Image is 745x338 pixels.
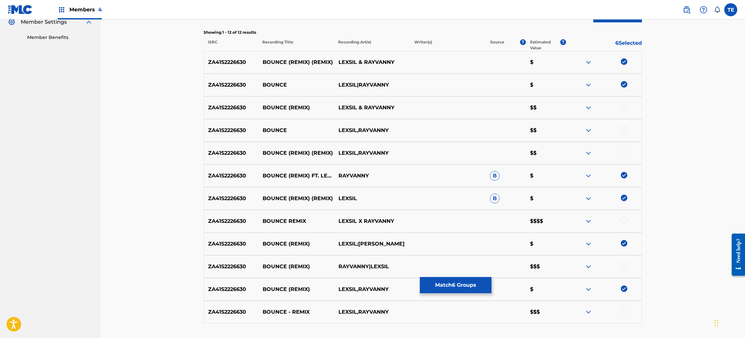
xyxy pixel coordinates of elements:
span: 4 [98,6,102,13]
p: $$ [526,104,566,112]
p: ZA41S2226630 [204,195,258,202]
p: 6 Selected [566,39,642,51]
p: BOUNCE (REMIX) (REMIX) [258,195,334,202]
div: Drag [715,313,718,333]
p: Estimated Value [530,39,560,51]
p: LEXSIL & RAYVANNY [334,58,410,66]
img: deselect [621,58,627,65]
img: deselect [621,285,627,292]
img: expand [585,127,592,134]
a: Public Search [680,3,693,16]
button: Match6 Groups [420,277,491,293]
p: ZA41S2226630 [204,104,258,112]
img: expand [585,263,592,271]
p: BOUNCE (REMIX) [258,240,334,248]
img: search [683,6,691,14]
p: ISRC [204,39,258,51]
p: ZA41S2226630 [204,127,258,134]
img: deselect [621,81,627,88]
p: LEXSIL & RAYVANNY [334,104,410,112]
img: expand [585,172,592,180]
p: RAYVANNY|LEXSIL [334,263,410,271]
p: Source [490,39,504,51]
div: Notifications [714,6,720,13]
p: LEXSIL,RAYVANNY [334,285,410,293]
p: BOUNCE - REMIX [258,308,334,316]
p: BOUNCE (REMIX) [258,263,334,271]
img: deselect [621,172,627,178]
p: Showing 1 - 12 of 12 results [204,30,642,35]
p: $$$ [526,263,566,271]
img: expand [585,58,592,66]
p: BOUNCE (REMIX) [258,104,334,112]
p: ZA41S2226630 [204,58,258,66]
p: $$ [526,127,566,134]
img: MLC Logo [8,5,33,14]
p: BOUNCE (REMIX) (REMIX) [258,149,334,157]
p: LEXSIL [334,195,410,202]
p: ZA41S2226630 [204,240,258,248]
p: BOUNCE (REMIX) (REMIX) [258,58,334,66]
span: Members [69,6,102,13]
p: BOUNCE [258,81,334,89]
span: B [490,194,500,203]
p: LEXSIL X RAYVANNY [334,217,410,225]
p: BOUNCE (REMIX) FT. LEXSIL [258,172,334,180]
img: expand [585,240,592,248]
img: expand [585,195,592,202]
img: expand [585,285,592,293]
p: $ [526,172,566,180]
p: BOUNCE (REMIX) [258,285,334,293]
p: BOUNCE [258,127,334,134]
p: $ [526,285,566,293]
p: $ [526,81,566,89]
p: LEXSIL;[PERSON_NAME] [334,240,410,248]
p: $ [526,195,566,202]
p: RAYVANNY [334,172,410,180]
img: expand [585,217,592,225]
p: ZA41S2226630 [204,263,258,271]
span: ? [560,39,566,45]
p: $ [526,58,566,66]
p: $ [526,240,566,248]
p: $$$ [526,308,566,316]
p: LEXSIL,RAYVANNY [334,308,410,316]
p: ZA41S2226630 [204,172,258,180]
img: Member Settings [8,18,16,26]
p: ZA41S2226630 [204,285,258,293]
div: User Menu [724,3,737,16]
img: deselect [621,195,627,201]
span: B [490,171,500,181]
img: expand [585,149,592,157]
p: ZA41S2226630 [204,217,258,225]
div: Help [697,3,710,16]
img: Top Rightsholders [58,6,65,14]
p: Recording Artist [334,39,410,51]
p: ZA41S2226630 [204,149,258,157]
iframe: Resource Center [727,228,745,281]
p: Recording Title [258,39,334,51]
img: expand [585,104,592,112]
p: LEXSIL,RAYVANNY [334,127,410,134]
iframe: Chat Widget [713,307,745,338]
p: $$ [526,149,566,157]
span: ? [520,39,526,45]
p: ZA41S2226630 [204,81,258,89]
p: Writer(s) [410,39,486,51]
span: Member Settings [21,18,67,26]
img: expand [585,81,592,89]
a: Member Benefits [27,34,93,41]
p: ZA41S2226630 [204,308,258,316]
img: help [700,6,707,14]
p: LEXSIL|RAYVANNY [334,81,410,89]
img: expand [85,18,93,26]
p: $$$$ [526,217,566,225]
p: BOUNCE REMIX [258,217,334,225]
img: expand [585,308,592,316]
p: LEXSIL,RAYVANNY [334,149,410,157]
img: deselect [621,240,627,247]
